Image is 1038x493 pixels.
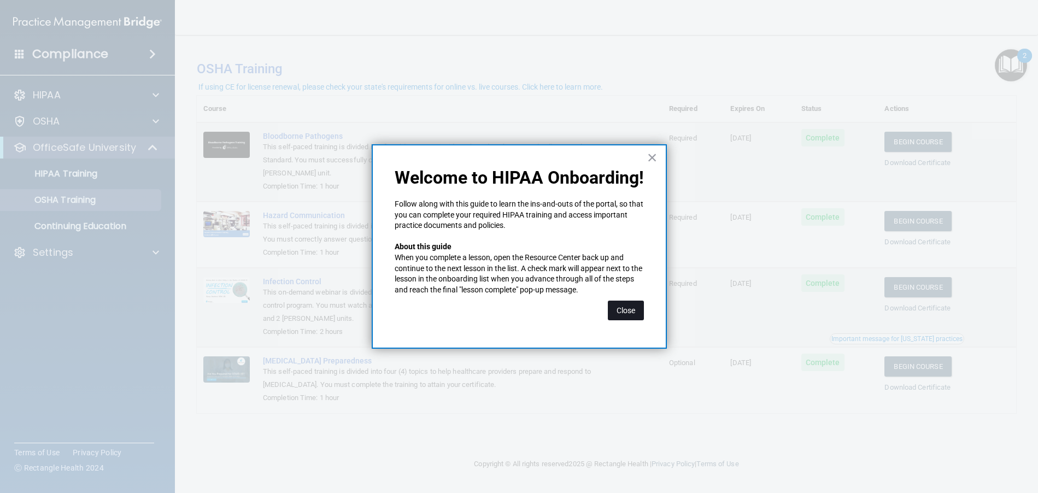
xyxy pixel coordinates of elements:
p: Follow along with this guide to learn the ins-and-outs of the portal, so that you can complete yo... [395,199,644,231]
button: Close [608,301,644,320]
iframe: Drift Widget Chat Controller [983,418,1025,459]
p: When you complete a lesson, open the Resource Center back up and continue to the next lesson in t... [395,253,644,295]
strong: About this guide [395,242,451,251]
button: Close [647,149,658,166]
p: Welcome to HIPAA Onboarding! [395,167,644,188]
